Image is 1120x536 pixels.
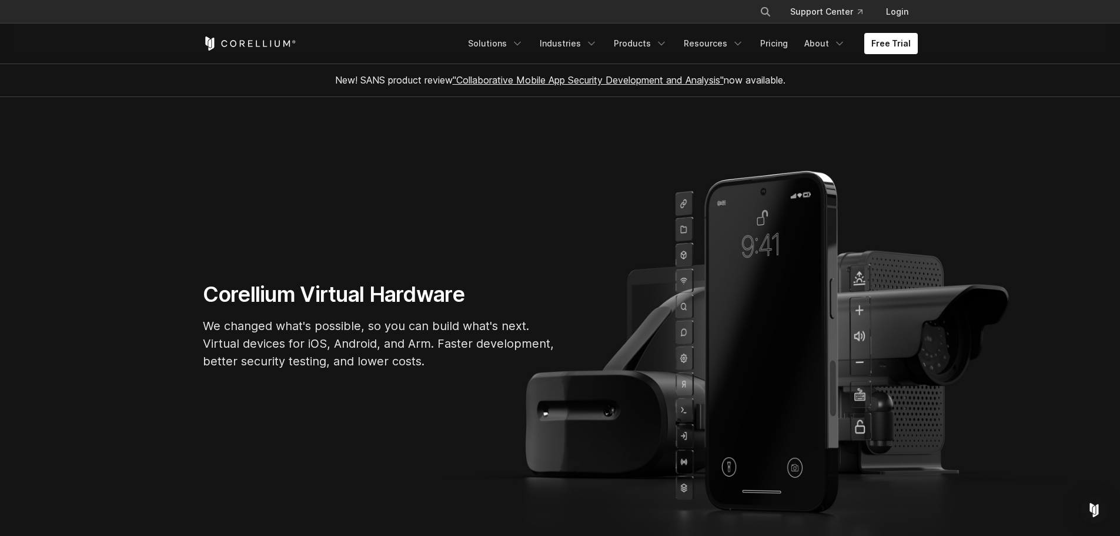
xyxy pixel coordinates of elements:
a: Free Trial [864,33,918,54]
a: "Collaborative Mobile App Security Development and Analysis" [453,74,724,86]
span: New! SANS product review now available. [335,74,785,86]
a: Resources [677,33,751,54]
div: Open Intercom Messenger [1080,496,1108,524]
div: Navigation Menu [745,1,918,22]
h1: Corellium Virtual Hardware [203,281,556,308]
a: Pricing [753,33,795,54]
a: Industries [533,33,604,54]
a: Support Center [781,1,872,22]
p: We changed what's possible, so you can build what's next. Virtual devices for iOS, Android, and A... [203,317,556,370]
a: Login [877,1,918,22]
a: About [797,33,852,54]
a: Corellium Home [203,36,296,51]
a: Products [607,33,674,54]
button: Search [755,1,776,22]
div: Navigation Menu [461,33,918,54]
a: Solutions [461,33,530,54]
